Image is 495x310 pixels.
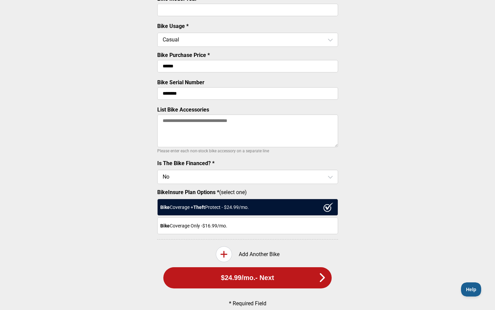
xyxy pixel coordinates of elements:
[461,282,482,297] iframe: Toggle Customer Support
[157,52,210,58] label: Bike Purchase Price *
[157,79,204,86] label: Bike Serial Number
[160,223,170,228] strong: Bike
[193,205,205,210] strong: Theft
[157,246,338,262] div: Add Another Bike
[157,199,338,216] div: Coverage + Protect - $ 24.99 /mo.
[163,267,332,288] button: $24.99/mo.- Next
[160,205,170,210] strong: Bike
[157,23,189,29] label: Bike Usage *
[168,300,327,307] p: * Required Field
[157,147,338,155] p: Please enter each non-stock bike accessory on a separate line
[157,189,219,195] strong: BikeInsure Plan Options *
[157,160,214,166] label: Is The Bike Financed? *
[157,217,338,234] div: Coverage Only - $16.99 /mo.
[241,274,255,282] span: /mo.
[157,189,338,195] label: (select one)
[323,203,333,212] img: ux1sgP1Haf775SAghJI38DyDlYP+32lKFAAAAAElFTkSuQmCC
[157,106,209,113] label: List Bike Accessories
